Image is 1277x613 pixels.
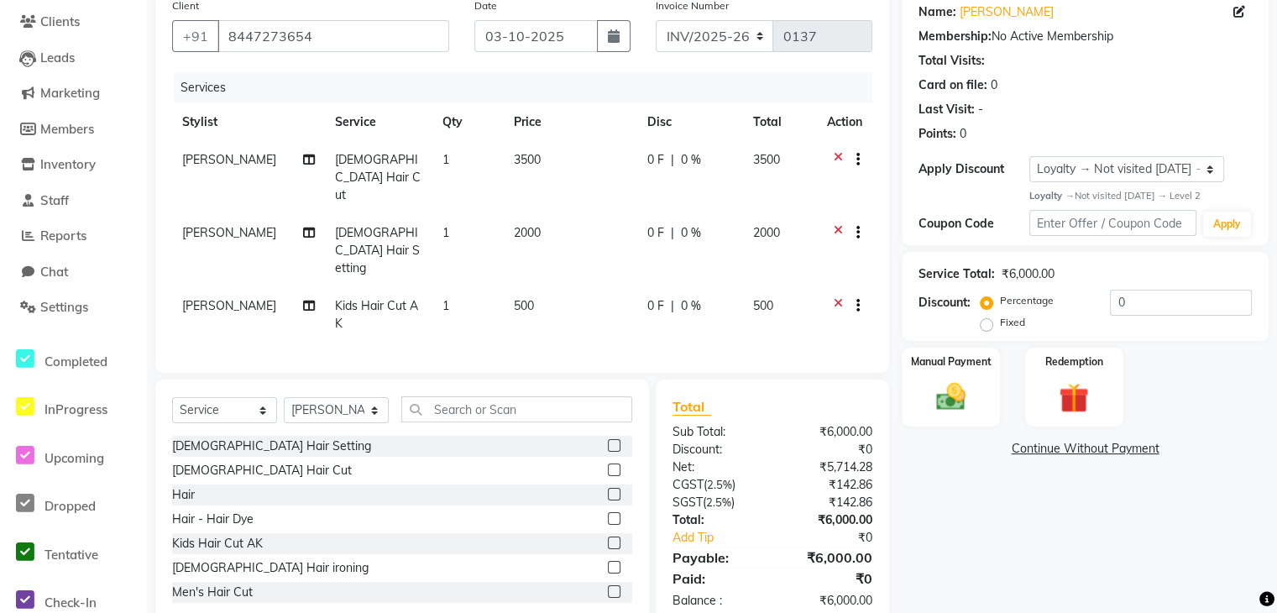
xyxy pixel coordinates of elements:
input: Enter Offer / Coupon Code [1029,210,1196,236]
div: Points: [918,125,956,143]
span: Kids Hair Cut AK [335,298,418,331]
div: Services [174,72,885,103]
span: 0 F [647,224,664,242]
a: Continue Without Payment [905,440,1265,458]
div: Last Visit: [918,101,975,118]
div: Paid: [660,568,772,589]
div: ₹6,000.00 [772,592,885,610]
th: Total [743,103,817,141]
div: 0 [960,125,966,143]
div: ₹142.86 [772,494,885,511]
span: Chat [40,264,68,280]
div: Membership: [918,28,992,45]
div: ₹6,000.00 [772,423,885,441]
span: 0 F [647,151,664,169]
div: Card on file: [918,76,987,94]
div: ₹0 [772,441,885,458]
img: _gift.svg [1049,380,1098,417]
span: 2.5% [706,495,731,509]
th: Action [817,103,872,141]
div: Hair - Hair Dye [172,511,254,528]
span: 500 [753,298,773,313]
button: +91 [172,20,219,52]
div: Total Visits: [918,52,985,70]
span: [PERSON_NAME] [182,152,276,167]
a: Add Tip [660,529,792,547]
span: 1 [442,152,449,167]
label: Manual Payment [910,354,991,369]
a: Inventory [4,155,143,175]
a: Marketing [4,84,143,103]
span: Leads [40,50,75,65]
span: Upcoming [44,450,104,466]
div: Sub Total: [660,423,772,441]
div: ₹0 [791,529,885,547]
a: Leads [4,49,143,68]
span: 3500 [753,152,780,167]
div: Total: [660,511,772,529]
button: Apply [1203,212,1251,237]
a: Settings [4,298,143,317]
span: [DEMOGRAPHIC_DATA] Hair Cut [335,152,421,202]
div: Service Total: [918,265,995,283]
span: Members [40,121,94,137]
span: Inventory [40,156,96,172]
span: Tentative [44,547,98,563]
div: ( ) [660,494,772,511]
span: Reports [40,228,86,244]
span: 0 % [681,151,701,169]
th: Service [325,103,432,141]
div: Kids Hair Cut AK [172,535,263,553]
th: Stylist [172,103,325,141]
a: Members [4,120,143,139]
div: ( ) [660,476,772,494]
a: [PERSON_NAME] [960,3,1054,21]
div: Coupon Code [918,215,1029,233]
span: 2.5% [707,478,732,491]
div: Discount: [660,441,772,458]
div: Hair [172,486,195,504]
a: Chat [4,263,143,282]
div: ₹6,000.00 [1002,265,1055,283]
div: Balance : [660,592,772,610]
th: Price [504,103,637,141]
a: Reports [4,227,143,246]
span: 2000 [753,225,780,240]
input: Search by Name/Mobile/Email/Code [217,20,449,52]
div: [DEMOGRAPHIC_DATA] Hair Cut [172,462,352,479]
span: Clients [40,13,80,29]
span: 0 % [681,224,701,242]
span: Marketing [40,85,100,101]
div: ₹6,000.00 [772,511,885,529]
div: [DEMOGRAPHIC_DATA] Hair Setting [172,437,371,455]
span: [PERSON_NAME] [182,225,276,240]
span: CGST [673,477,704,492]
div: ₹6,000.00 [772,548,885,568]
a: Staff [4,191,143,211]
span: 1 [442,225,449,240]
span: Settings [40,299,88,315]
div: [DEMOGRAPHIC_DATA] Hair ironing [172,559,369,577]
div: ₹0 [772,568,885,589]
div: Discount: [918,294,971,312]
div: ₹5,714.28 [772,458,885,476]
div: 0 [991,76,997,94]
div: Not visited [DATE] → Level 2 [1029,189,1252,203]
strong: Loyalty → [1029,190,1074,202]
span: Dropped [44,498,96,514]
span: 0 % [681,297,701,315]
div: Men's Hair Cut [172,584,253,601]
span: 500 [514,298,534,313]
span: SGST [673,495,703,510]
span: | [671,224,674,242]
label: Percentage [1000,293,1054,308]
th: Disc [637,103,743,141]
span: | [671,151,674,169]
img: _cash.svg [927,380,976,414]
div: Apply Discount [918,160,1029,178]
span: 2000 [514,225,541,240]
span: 3500 [514,152,541,167]
div: No Active Membership [918,28,1252,45]
span: Check-In [44,595,97,610]
th: Qty [432,103,504,141]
